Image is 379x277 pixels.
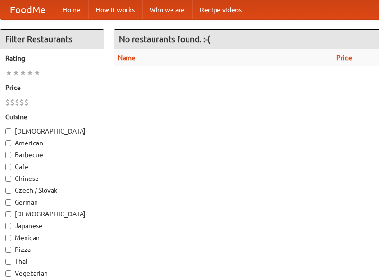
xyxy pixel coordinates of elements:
label: [DEMOGRAPHIC_DATA] [5,209,99,219]
input: Japanese [5,223,11,229]
li: $ [5,97,10,107]
input: German [5,199,11,206]
label: Czech / Slovak [5,186,99,195]
li: $ [24,97,29,107]
input: Chinese [5,176,11,182]
h5: Rating [5,54,99,63]
a: Home [55,0,88,19]
label: Pizza [5,245,99,254]
label: American [5,138,99,148]
input: Cafe [5,164,11,170]
a: FoodMe [0,0,55,19]
label: Thai [5,257,99,266]
input: Mexican [5,235,11,241]
h4: Filter Restaurants [0,30,104,49]
a: Price [336,54,352,62]
label: Mexican [5,233,99,242]
li: $ [19,97,24,107]
li: $ [10,97,15,107]
a: How it works [88,0,142,19]
input: Barbecue [5,152,11,158]
input: Thai [5,259,11,265]
label: German [5,197,99,207]
li: ★ [19,68,27,78]
label: Chinese [5,174,99,183]
label: [DEMOGRAPHIC_DATA] [5,126,99,136]
input: [DEMOGRAPHIC_DATA] [5,128,11,134]
label: Japanese [5,221,99,231]
label: Barbecue [5,150,99,160]
input: Vegetarian [5,270,11,277]
h5: Cuisine [5,112,99,122]
a: Recipe videos [192,0,249,19]
li: ★ [5,68,12,78]
input: American [5,140,11,146]
h5: Price [5,83,99,92]
a: Who we are [142,0,192,19]
label: Cafe [5,162,99,171]
a: Name [118,54,135,62]
li: ★ [27,68,34,78]
input: Pizza [5,247,11,253]
li: ★ [12,68,19,78]
li: ★ [34,68,41,78]
input: Czech / Slovak [5,188,11,194]
li: $ [15,97,19,107]
input: [DEMOGRAPHIC_DATA] [5,211,11,217]
ng-pluralize: No restaurants found. :-( [119,35,210,44]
